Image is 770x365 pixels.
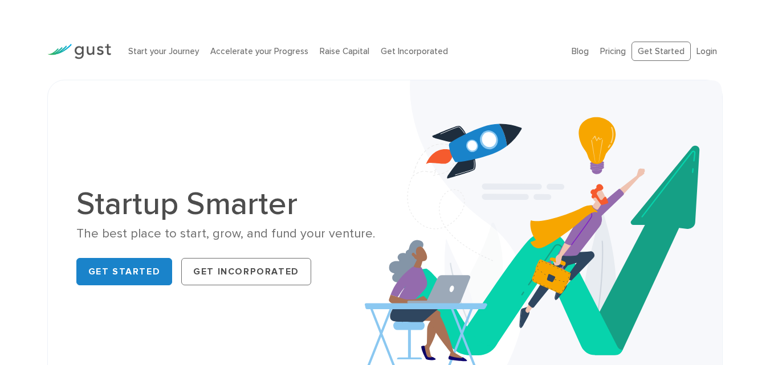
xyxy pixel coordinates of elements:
[632,42,691,61] a: Get Started
[381,46,448,56] a: Get Incorporated
[210,46,308,56] a: Accelerate your Progress
[181,258,311,285] a: Get Incorporated
[76,188,377,220] h1: Startup Smarter
[696,46,717,56] a: Login
[76,225,377,242] div: The best place to start, grow, and fund your venture.
[76,258,173,285] a: Get Started
[320,46,369,56] a: Raise Capital
[128,46,199,56] a: Start your Journey
[572,46,589,56] a: Blog
[600,46,626,56] a: Pricing
[47,44,111,59] img: Gust Logo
